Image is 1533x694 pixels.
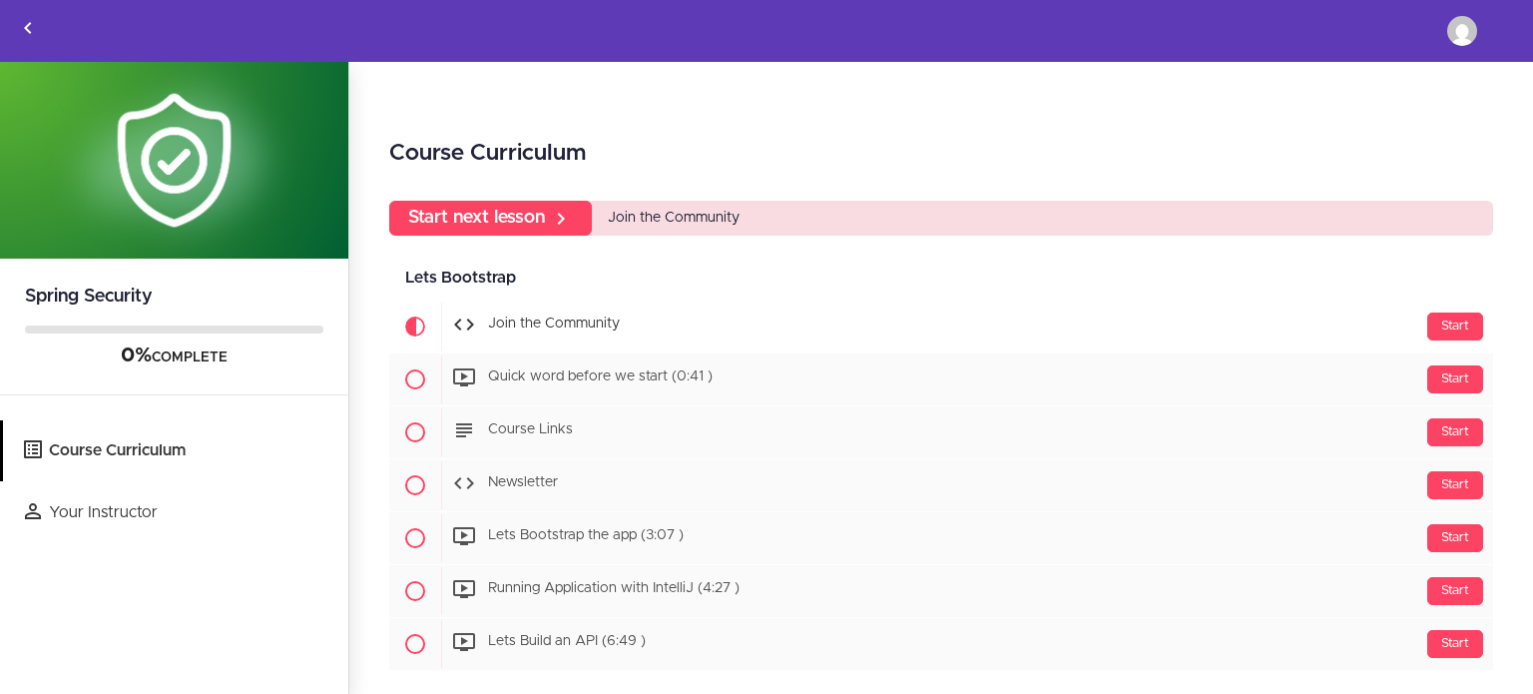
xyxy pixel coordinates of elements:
[488,423,573,437] span: Course Links
[389,406,1493,458] a: Start Course Links
[389,137,1493,171] h2: Course Curriculum
[1427,524,1483,552] div: Start
[389,301,1493,352] a: Current item Start Join the Community
[389,201,592,236] a: Start next lesson
[3,420,348,481] a: Course Curriculum
[16,16,40,40] svg: Back to courses
[389,565,1493,617] a: Start Running Application with IntelliJ (4:27 )
[389,256,1493,301] div: Lets Bootstrap
[1447,16,1477,46] img: haifachagwey@gmail.com
[3,482,348,543] a: Your Instructor
[389,618,1493,670] a: Start Lets Build an API (6:49 )
[389,459,1493,511] a: Start Newsletter
[488,635,646,649] span: Lets Build an API (6:49 )
[488,529,684,543] span: Lets Bootstrap the app (3:07 )
[488,318,620,332] span: Join the Community
[488,370,713,384] span: Quick word before we start (0:41 )
[1,1,55,61] a: Back to courses
[488,476,558,490] span: Newsletter
[25,344,323,369] div: COMPLETE
[389,301,441,352] span: Current item
[608,211,740,225] span: Join the Community
[488,582,740,596] span: Running Application with IntelliJ (4:27 )
[1427,365,1483,393] div: Start
[1427,577,1483,605] div: Start
[389,353,1493,405] a: Start Quick word before we start (0:41 )
[1427,630,1483,658] div: Start
[1427,471,1483,499] div: Start
[389,512,1493,564] a: Start Lets Bootstrap the app (3:07 )
[1427,418,1483,446] div: Start
[1427,313,1483,341] div: Start
[121,346,152,365] span: 0%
